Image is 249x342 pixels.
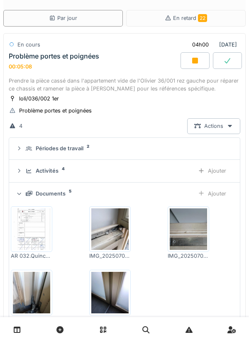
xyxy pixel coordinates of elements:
div: loli/036/002 1er [19,95,59,103]
span: 22 [198,14,207,22]
summary: Activités4Ajouter [12,163,237,178]
div: 04h00 [192,41,209,49]
div: [DATE] [185,37,240,52]
img: 220c7titqfewai2o6cjc52vd1vzw [170,208,207,250]
div: Actions [187,118,240,134]
div: Ajouter [191,163,233,178]
div: Périodes de travail [36,144,83,152]
div: AR 032.Quincaillerie men ext.pdf [11,252,52,260]
img: z6zoewbcnp9gedyqn9tx0yety9gp [13,208,50,250]
span: En retard [173,15,207,21]
div: Documents [36,190,66,198]
div: Problème portes et poignées [19,107,92,115]
div: 4 [19,122,22,130]
div: Problème portes et poignées [9,52,99,60]
div: IMG_20250708_102031_696.jpg [89,315,131,323]
div: IMG_20250708_105106_084.jpg [89,252,131,260]
div: 00:05:08 [9,64,32,70]
img: vyx1yo9r9ddfpruyijq99zjkljlv [13,272,50,313]
div: En cours [17,41,40,49]
div: IMG_20250708_105121_894.jpg [168,252,209,260]
div: Par jour [49,14,77,22]
div: Activités [36,167,59,175]
div: Ajouter [191,186,233,201]
img: l7jwd4zata2gmvmya1o0hw2cwvhl [91,272,129,313]
div: Prendre la pièce cassé dans l'appartement vide de l'Olivier 36/001 rez gauche pour réparer ce cha... [9,77,240,93]
summary: Documents5Ajouter [12,186,237,201]
img: ekv0223fbmw2o0e3edhcxadhayrx [91,208,129,250]
div: IMG_20250708_100113_101.jpg [11,315,52,323]
summary: Périodes de travail2 [12,141,237,156]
